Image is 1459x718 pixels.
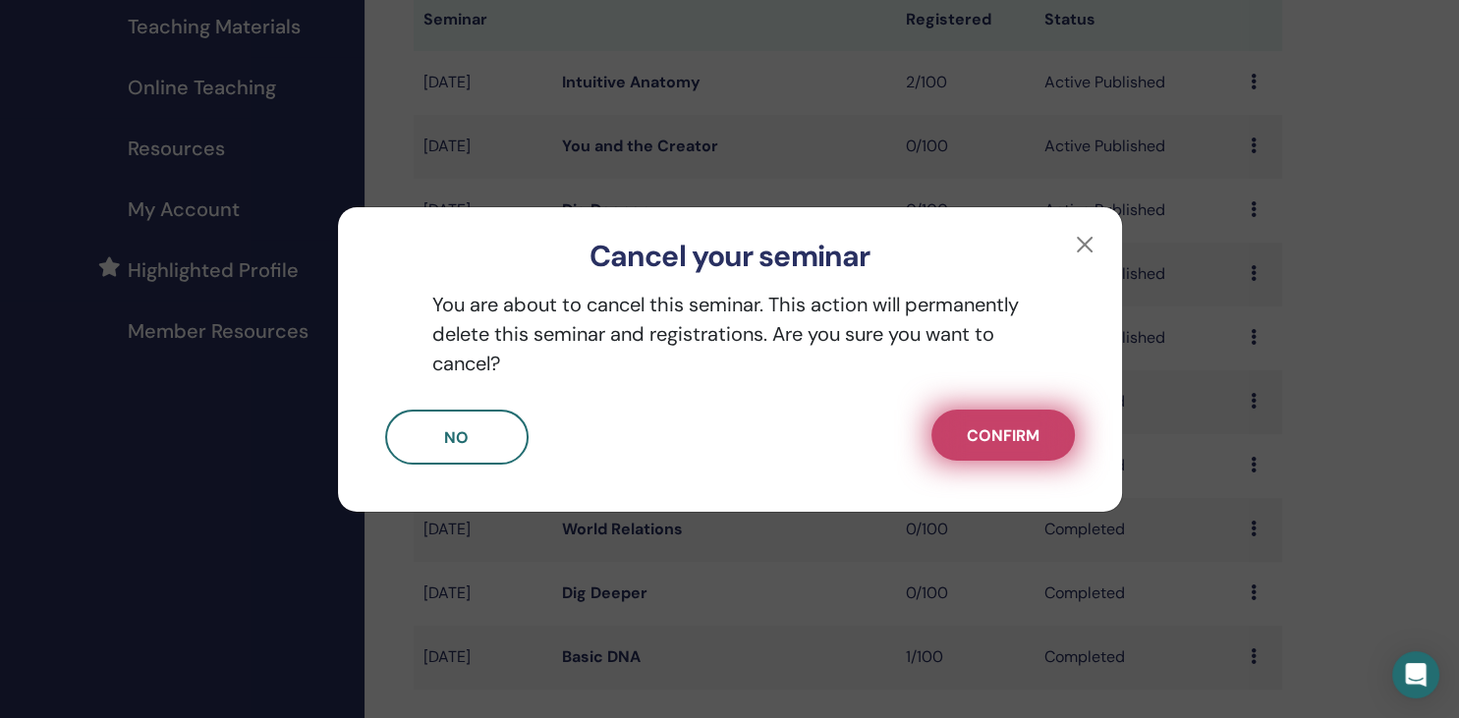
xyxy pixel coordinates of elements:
button: No [385,410,529,465]
button: Confirm [931,410,1075,461]
span: Confirm [967,425,1039,446]
p: You are about to cancel this seminar. This action will permanently delete this seminar and regist... [385,290,1075,378]
h3: Cancel your seminar [369,239,1091,274]
div: Open Intercom Messenger [1392,651,1439,698]
span: No [444,427,469,448]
